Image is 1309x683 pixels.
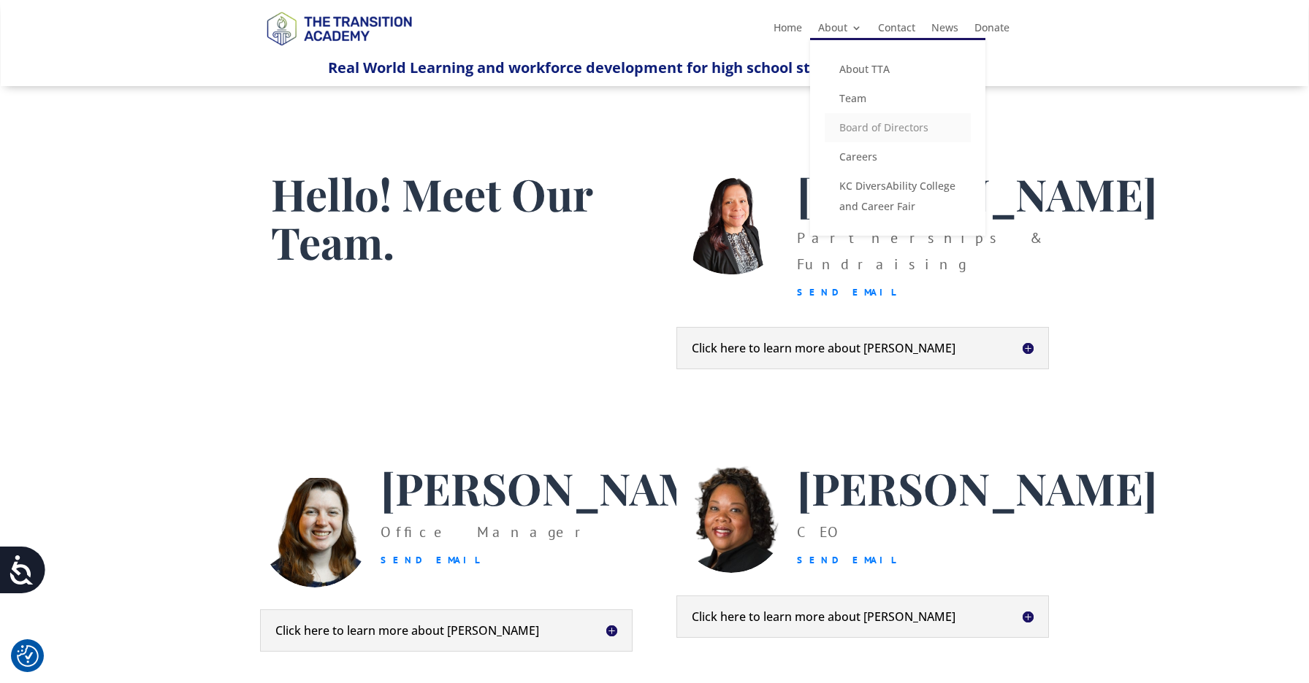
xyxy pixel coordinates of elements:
a: Donate [974,23,1010,39]
span: [PERSON_NAME] [797,458,1157,517]
a: Contact [878,23,915,39]
h5: Click here to learn more about [PERSON_NAME] [692,611,1034,622]
a: Send Email [797,286,897,298]
img: Heather Jackson [260,463,370,587]
a: Team [825,84,971,113]
div: CEO [797,519,1157,574]
span: [PERSON_NAME] [797,164,1157,223]
h5: Click here to learn more about [PERSON_NAME] [692,342,1034,354]
h5: Click here to learn more about [PERSON_NAME] [275,625,617,636]
a: Logo-Noticias [260,43,418,57]
a: Send Email [797,554,897,566]
a: Send Email [381,554,481,566]
button: Cookie Settings [17,645,39,667]
img: TTA Brand_TTA Primary Logo_Horizontal_Light BG [260,2,418,54]
a: About TTA [825,55,971,84]
a: KC DiversAbility College and Career Fair [825,171,971,221]
a: Home [774,23,802,39]
a: About [818,23,862,39]
span: [PERSON_NAME] [381,458,741,517]
span: Real World Learning and workforce development for high school students with disabilities [328,58,981,77]
span: Hello! Meet Our Team. [271,164,592,271]
p: Office Manager [381,519,741,574]
a: Board of Directors [825,113,971,142]
a: News [931,23,958,39]
img: Revisit consent button [17,645,39,667]
a: Careers [825,142,971,171]
span: Partnerships & Fundraising [797,228,1042,274]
